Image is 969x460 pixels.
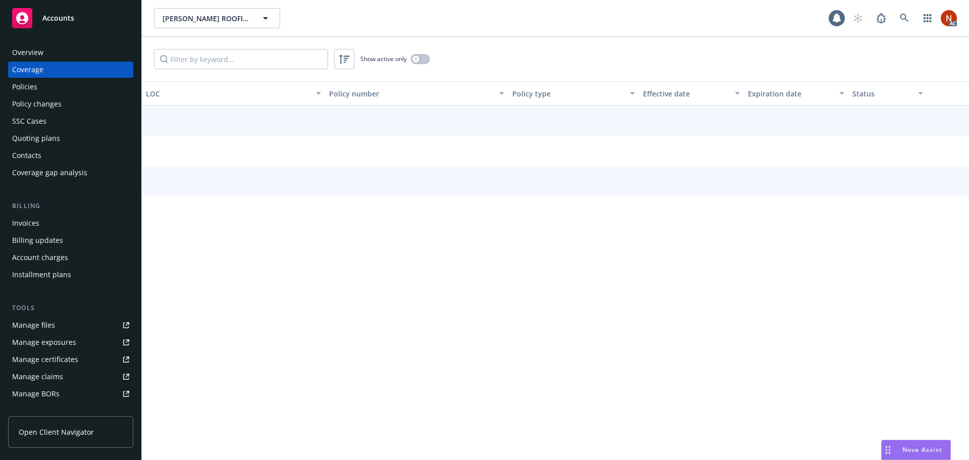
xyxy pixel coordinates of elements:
a: Invoices [8,215,133,231]
div: Account charges [12,249,68,266]
a: Search [894,8,914,28]
a: Manage certificates [8,351,133,368]
div: Manage claims [12,369,63,385]
div: LOC [146,88,310,99]
span: Nova Assist [902,445,942,454]
a: SSC Cases [8,113,133,129]
span: [PERSON_NAME] ROOFING CO INC [163,13,250,24]
div: Drag to move [882,440,894,459]
a: Installment plans [8,267,133,283]
span: Show active only [360,55,407,63]
div: Effective date [643,88,728,99]
div: Installment plans [12,267,71,283]
button: Policy number [325,81,508,106]
button: [PERSON_NAME] ROOFING CO INC [154,8,280,28]
a: Accounts [8,4,133,32]
div: Manage exposures [12,334,76,350]
button: Status [848,81,927,106]
span: Accounts [42,14,74,22]
div: Policy changes [12,96,62,112]
a: Policy changes [8,96,133,112]
div: Overview [12,44,43,61]
input: Filter by keyword... [154,49,328,69]
a: Coverage [8,62,133,78]
div: Policy number [329,88,493,99]
a: Summary of insurance [8,403,133,419]
a: Report a Bug [871,8,891,28]
button: Nova Assist [881,440,951,460]
div: Coverage gap analysis [12,165,87,181]
a: Start snowing [848,8,868,28]
a: Quoting plans [8,130,133,146]
div: Contacts [12,147,41,164]
a: Overview [8,44,133,61]
a: Billing updates [8,232,133,248]
a: Switch app [918,8,938,28]
button: Policy type [508,81,639,106]
div: Manage files [12,317,55,333]
button: LOC [142,81,325,106]
span: Open Client Navigator [19,427,94,437]
a: Manage exposures [8,334,133,350]
a: Policies [8,79,133,95]
div: Expiration date [748,88,833,99]
div: Summary of insurance [12,403,89,419]
div: Manage BORs [12,386,60,402]
div: Invoices [12,215,39,231]
a: Contacts [8,147,133,164]
div: Billing updates [12,232,63,248]
div: Status [852,88,912,99]
div: Billing [8,201,133,211]
a: Account charges [8,249,133,266]
img: photo [941,10,957,26]
div: Manage certificates [12,351,78,368]
div: SSC Cases [12,113,46,129]
button: Expiration date [744,81,848,106]
a: Manage files [8,317,133,333]
a: Manage BORs [8,386,133,402]
div: Coverage [12,62,43,78]
div: Policies [12,79,37,95]
button: Effective date [639,81,743,106]
div: Tools [8,303,133,313]
a: Coverage gap analysis [8,165,133,181]
div: Quoting plans [12,130,60,146]
a: Manage claims [8,369,133,385]
div: Policy type [512,88,624,99]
